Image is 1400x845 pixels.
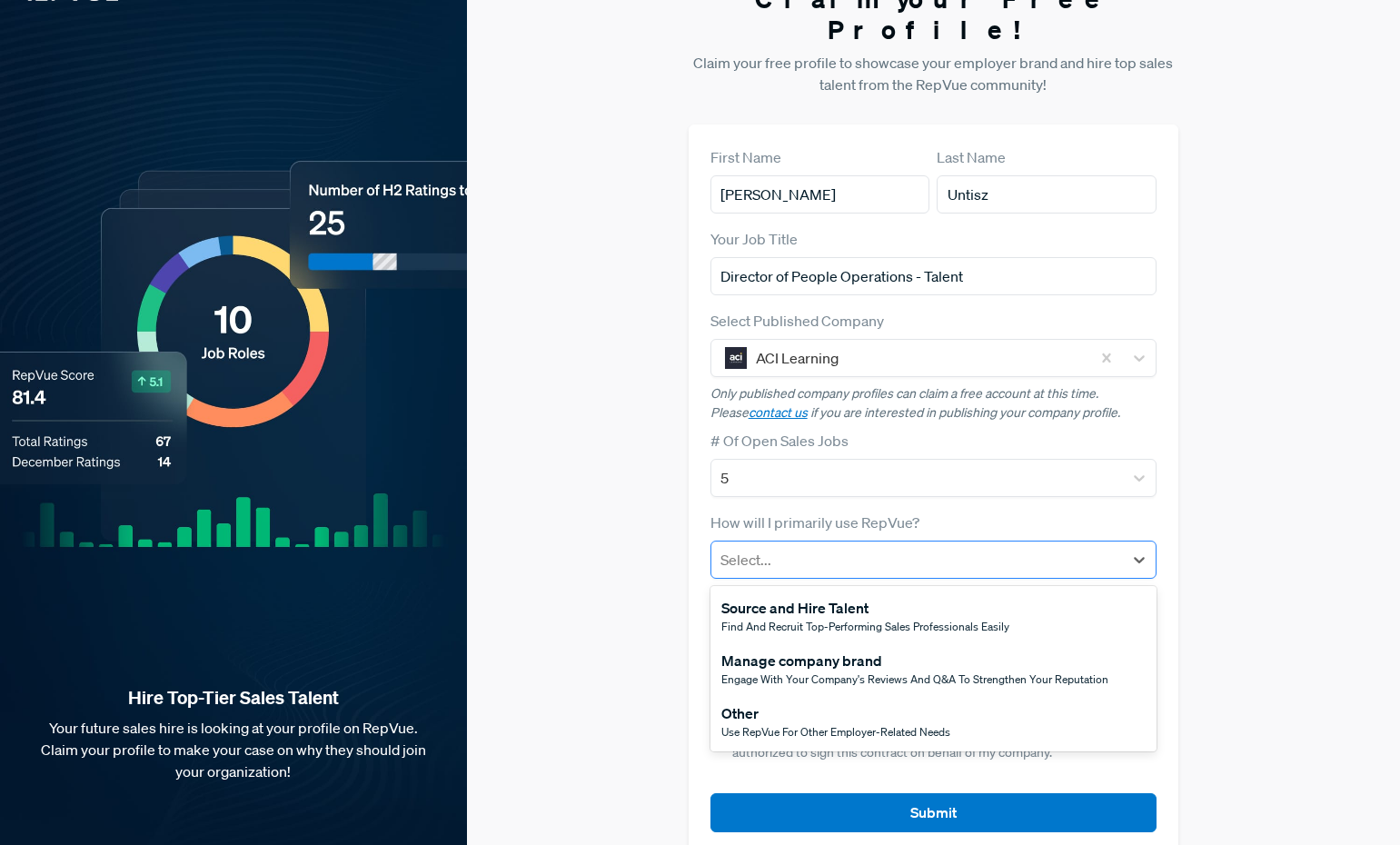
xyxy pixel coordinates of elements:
[710,257,1157,295] input: Title
[710,228,798,250] label: Your Job Title
[29,686,438,710] strong: Hire Top-Tier Sales Talent
[721,597,1009,619] div: Source and Hire Talent
[710,146,781,168] label: First Name
[710,793,1157,832] button: Submit
[721,724,950,740] span: Use RepVue for other employer-related needs
[710,175,930,214] input: First Name
[721,702,950,724] div: Other
[749,404,808,421] a: contact us
[721,619,1009,634] span: Find and recruit top-performing sales professionals easily
[721,650,1108,671] div: Manage company brand
[710,310,884,332] label: Select Published Company
[721,671,1108,687] span: Engage with your company's reviews and Q&A to strengthen your reputation
[937,146,1006,168] label: Last Name
[710,512,919,533] label: How will I primarily use RepVue?
[710,430,849,452] label: # Of Open Sales Jobs
[29,717,438,782] p: Your future sales hire is looking at your profile on RepVue. Claim your profile to make your case...
[689,52,1178,95] p: Claim your free profile to showcase your employer brand and hire top sales talent from the RepVue...
[937,175,1157,214] input: Last Name
[710,384,1157,422] p: Only published company profiles can claim a free account at this time. Please if you are interest...
[725,347,747,369] img: ACI Learning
